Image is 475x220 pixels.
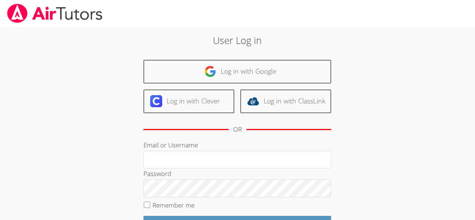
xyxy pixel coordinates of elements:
[143,60,331,83] a: Log in with Google
[204,65,216,77] img: google-logo-50288ca7cdecda66e5e0955fdab243c47b7ad437acaf1139b6f446037453330a.svg
[143,90,234,113] a: Log in with Clever
[240,90,331,113] a: Log in with ClassLink
[6,4,103,23] img: airtutors_banner-c4298cdbf04f3fff15de1276eac7730deb9818008684d7c2e4769d2f7ddbe033.png
[143,141,198,149] label: Email or Username
[152,201,195,209] label: Remember me
[233,124,242,135] div: OR
[143,169,171,178] label: Password
[150,95,162,107] img: clever-logo-6eab21bc6e7a338710f1a6ff85c0baf02591cd810cc4098c63d3a4b26e2feb20.svg
[109,33,366,47] h2: User Log in
[247,95,259,107] img: classlink-logo-d6bb404cc1216ec64c9a2012d9dc4662098be43eaf13dc465df04b49fa7ab582.svg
